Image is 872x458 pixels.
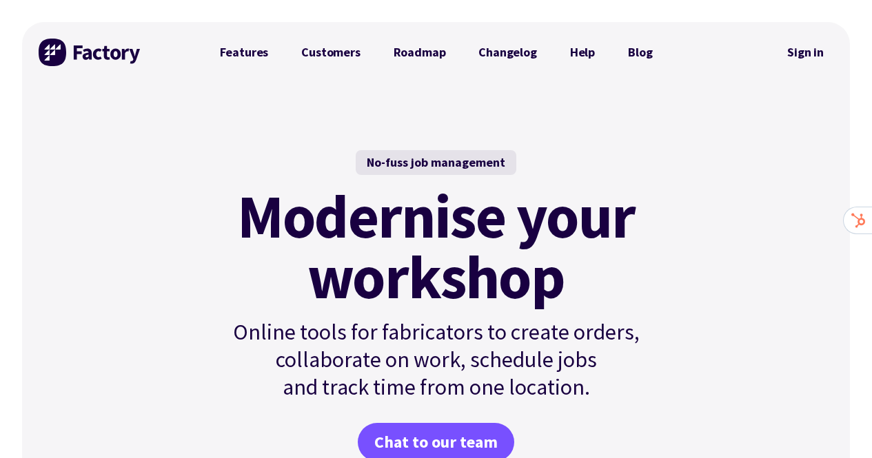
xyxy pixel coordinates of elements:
[778,37,833,68] nav: Secondary Navigation
[554,39,611,66] a: Help
[203,39,285,66] a: Features
[462,39,553,66] a: Changelog
[778,37,833,68] a: Sign in
[611,39,669,66] a: Blog
[285,39,376,66] a: Customers
[203,318,669,401] p: Online tools for fabricators to create orders, collaborate on work, schedule jobs and track time ...
[203,39,669,66] nav: Primary Navigation
[377,39,463,66] a: Roadmap
[39,39,142,66] img: Factory
[356,150,516,175] div: No-fuss job management
[237,186,635,307] mark: Modernise your workshop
